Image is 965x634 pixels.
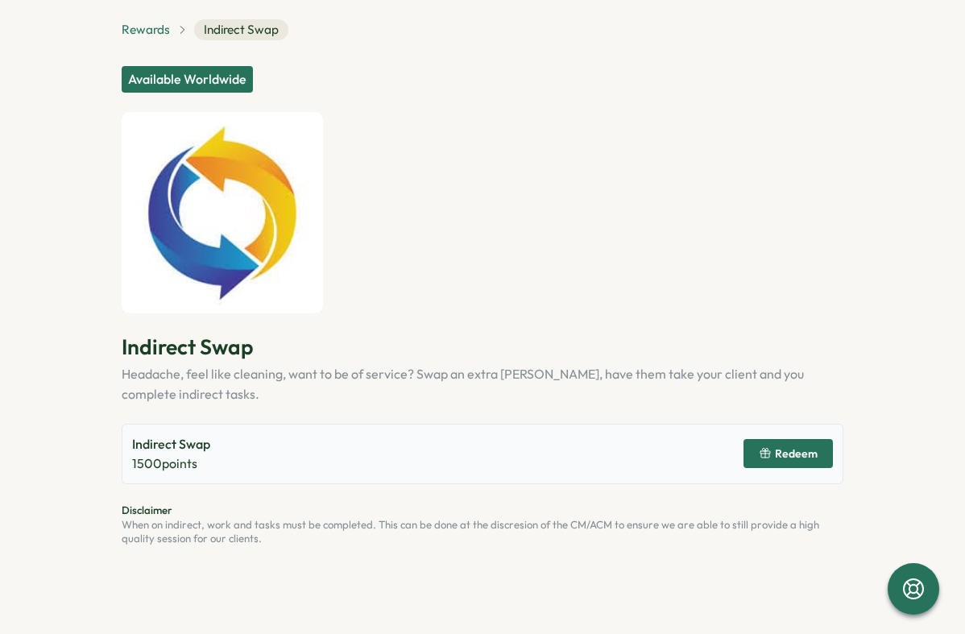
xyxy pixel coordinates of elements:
[775,448,818,459] span: Redeem
[132,434,210,454] p: Indirect Swap
[122,333,843,361] p: Indirect Swap
[122,518,843,546] div: When on indirect, work and tasks must be completed. This can be done at the discresion of the CM/...
[743,439,833,468] button: Redeem
[122,503,843,518] p: Disclaimer
[122,66,253,93] div: Available Worldwide
[122,21,170,39] a: Rewards
[132,455,197,471] span: 1500 points
[122,112,323,313] img: Indirect Swap
[122,364,843,404] div: Headache, feel like cleaning, want to be of service? Swap an extra [PERSON_NAME], have them take ...
[194,19,288,40] span: Indirect Swap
